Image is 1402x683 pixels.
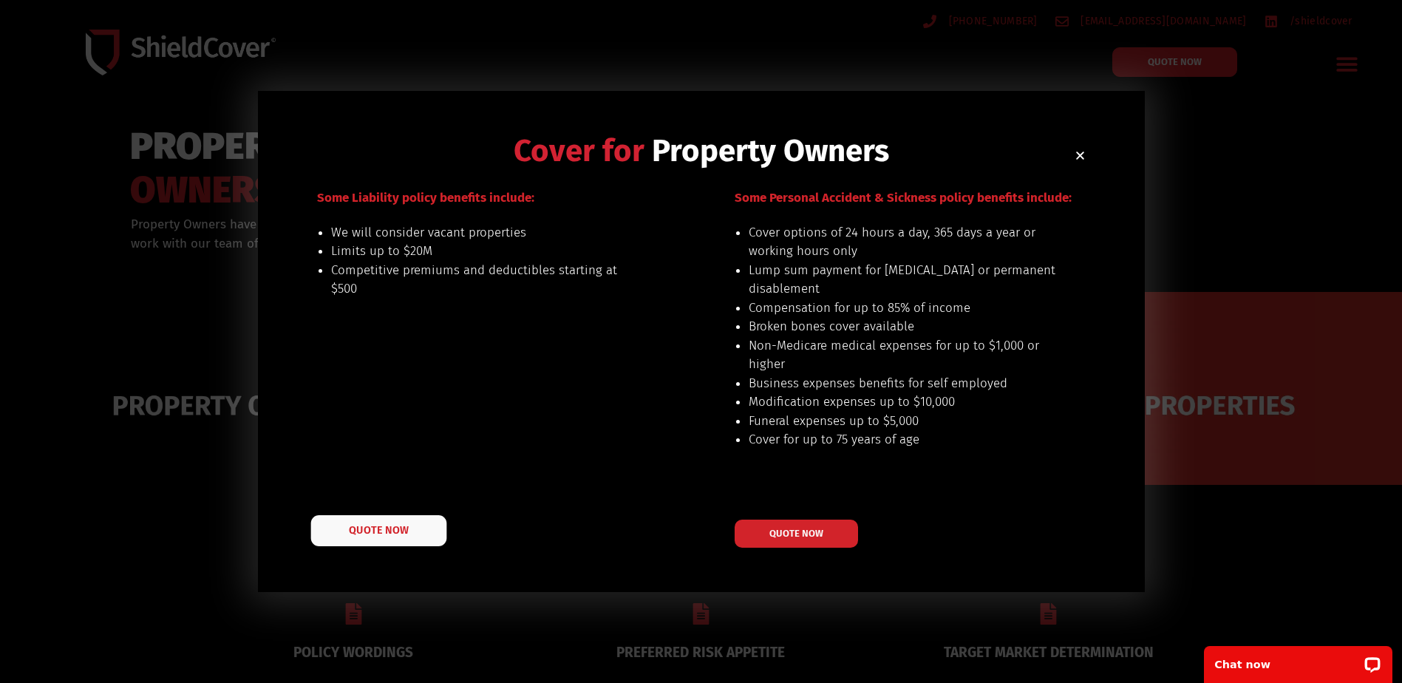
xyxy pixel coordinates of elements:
[749,393,1057,412] li: Modification expenses up to $10,000
[749,317,1057,336] li: Broken bones cover available
[749,261,1057,299] li: Lump sum payment for [MEDICAL_DATA] or permanent disablement
[1194,636,1402,683] iframe: LiveChat chat widget
[735,190,1072,205] span: Some Personal Accident & Sickness policy benefits include:
[1075,150,1086,161] a: Close
[331,242,639,261] li: Limits up to $20M
[749,412,1057,431] li: Funeral expenses up to $5,000
[769,529,823,538] span: QUOTE NOW
[652,132,889,169] span: Property Owners
[349,526,408,536] span: QUOTE NOW
[331,223,639,242] li: We will consider vacant properties
[749,430,1057,449] li: Cover for up to 75 years of age
[749,223,1057,261] li: Cover options of 24 hours a day, 365 days a year or working hours only
[514,132,644,169] span: Cover for
[735,520,858,548] a: QUOTE NOW
[317,190,534,205] span: Some Liability policy benefits include:
[749,374,1057,393] li: Business expenses benefits for self employed
[749,336,1057,374] li: Non-Medicare medical expenses for up to $1,000 or higher
[331,261,639,299] li: Competitive premiums and deductibles starting at $500
[749,299,1057,318] li: Compensation for up to 85% of income
[310,515,446,546] a: QUOTE NOW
